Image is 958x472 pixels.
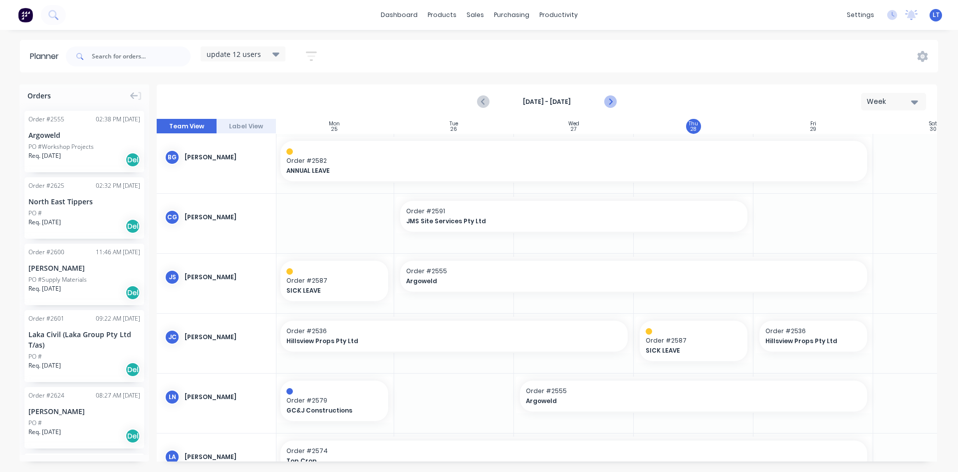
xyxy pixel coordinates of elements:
div: Planner [30,50,64,62]
div: 02:38 PM [DATE] [96,115,140,124]
div: Del [125,362,140,377]
div: Order # 2601 [28,314,64,323]
div: Sat [929,121,937,127]
span: Argoweld [526,397,828,406]
span: ANNUAL LEAVE [286,166,804,175]
span: Order # 2555 [526,387,861,396]
span: Req. [DATE] [28,361,61,370]
div: PO #Workshop Projects [28,142,94,151]
div: 11:46 AM [DATE] [96,248,140,257]
div: [PERSON_NAME] [185,213,268,222]
span: Order # 2579 [286,396,382,405]
div: settings [842,7,879,22]
div: sales [462,7,489,22]
div: North East Tippers [28,196,140,207]
span: Order # 2582 [286,156,861,165]
div: PO # [28,209,42,218]
div: Laka Civil (Laka Group Pty Ltd T/as) [28,329,140,350]
button: Week [861,93,926,110]
div: CG [165,210,180,225]
div: PO # [28,352,42,361]
div: 09:22 AM [DATE] [96,314,140,323]
div: 29 [810,127,816,132]
span: Order # 2536 [765,327,861,336]
div: 08:27 AM [DATE] [96,391,140,400]
span: Order # 2536 [286,327,622,336]
div: PO #Supply Materials [28,275,87,284]
div: [PERSON_NAME] [185,333,268,342]
div: Wed [568,121,579,127]
span: Top Crop [286,457,804,466]
div: [PERSON_NAME] [28,263,140,273]
div: [PERSON_NAME] [185,273,268,282]
div: [PERSON_NAME] [185,153,268,162]
div: productivity [534,7,583,22]
span: Order # 2587 [286,276,382,285]
span: Req. [DATE] [28,284,61,293]
div: Tue [450,121,458,127]
div: Week [867,96,913,107]
span: Orders [27,90,51,101]
span: Order # 2587 [646,336,741,345]
div: [PERSON_NAME] [185,393,268,402]
span: JMS Site Services Pty Ltd [406,217,708,226]
span: Order # 2574 [286,447,861,456]
div: 26 [451,127,457,132]
div: LN [165,390,180,405]
span: LT [933,10,940,19]
div: JS [165,270,180,285]
div: Mon [329,121,340,127]
div: products [423,7,462,22]
div: Del [125,219,140,234]
strong: [DATE] - [DATE] [497,97,597,106]
div: 30 [930,127,937,132]
div: Del [125,285,140,300]
span: SICK LEAVE [286,286,373,295]
span: update 12 users [207,49,261,59]
div: Fri [810,121,816,127]
span: SICK LEAVE [646,346,732,355]
div: Order # 2624 [28,391,64,400]
div: PO # [28,419,42,428]
div: LA [165,450,180,465]
div: Del [125,429,140,444]
span: Req. [DATE] [28,218,61,227]
span: Order # 2555 [406,267,861,276]
div: Argoweld [28,130,140,140]
div: [PERSON_NAME] [185,453,268,462]
div: Order # 2625 [28,181,64,190]
div: 25 [331,127,337,132]
div: JC [165,330,180,345]
span: Order # 2591 [406,207,741,216]
span: Req. [DATE] [28,428,61,437]
span: Req. [DATE] [28,151,61,160]
div: Thu [689,121,698,127]
a: dashboard [376,7,423,22]
button: Team View [157,119,217,134]
div: Order # 2600 [28,248,64,257]
span: Hillsview Props Pty Ltd [765,337,852,346]
div: Del [125,152,140,167]
span: Hillsview Props Pty Ltd [286,337,588,346]
div: 28 [691,127,696,132]
span: Argoweld [406,277,816,286]
div: purchasing [489,7,534,22]
div: [PERSON_NAME] [28,406,140,417]
div: BG [165,150,180,165]
img: Factory [18,7,33,22]
button: Label View [217,119,276,134]
input: Search for orders... [92,46,191,66]
span: GC&J Constructions [286,406,373,415]
div: Order # 2555 [28,115,64,124]
div: 27 [571,127,576,132]
div: 02:32 PM [DATE] [96,181,140,190]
